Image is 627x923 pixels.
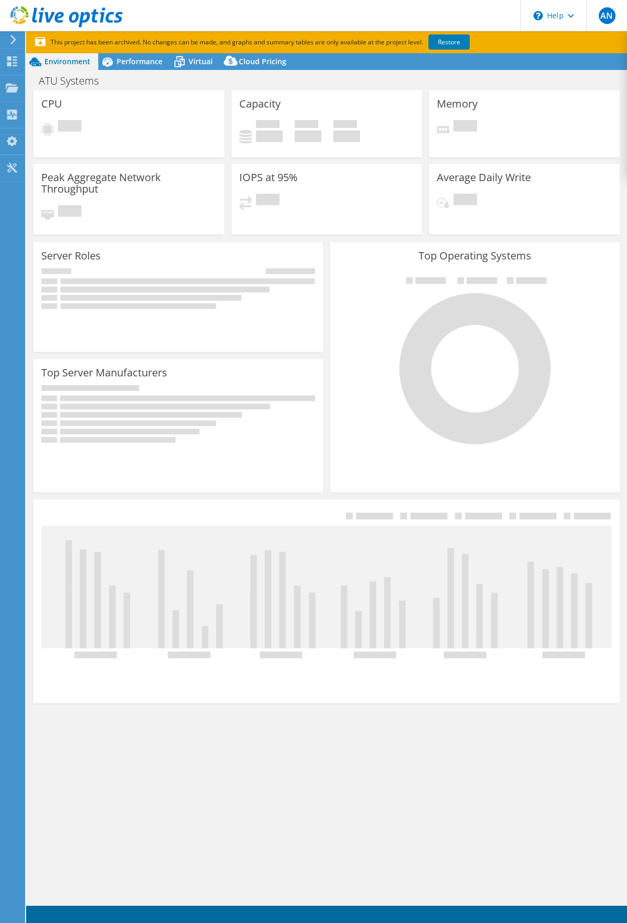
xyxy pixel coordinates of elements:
h3: CPU [41,98,62,110]
h3: Server Roles [41,250,101,262]
span: Free [295,120,318,131]
span: Cloud Pricing [239,56,286,66]
span: Total [333,120,357,131]
span: Pending [58,120,82,134]
a: Restore [428,34,470,50]
h4: 0 GiB [333,131,360,142]
h3: Average Daily Write [437,172,531,183]
span: Pending [256,194,280,208]
h3: Capacity [239,98,281,110]
span: Used [256,120,280,131]
p: This project has been archived. No changes can be made, and graphs and summary tables are only av... [35,37,547,48]
h3: Memory [437,98,478,110]
span: AN [599,7,616,24]
h4: 0 GiB [256,131,283,142]
span: Pending [454,120,477,134]
h3: Top Server Manufacturers [41,367,167,378]
svg: \n [533,11,543,20]
h3: Peak Aggregate Network Throughput [41,172,216,195]
h1: ATU Systems [34,75,115,87]
span: Virtual [189,56,213,66]
span: Environment [44,56,90,66]
span: Pending [454,194,477,208]
h3: Top Operating Systems [338,250,612,262]
span: Pending [58,205,82,219]
h4: 0 GiB [295,131,321,142]
h3: IOPS at 95% [239,172,298,183]
span: Performance [117,56,162,66]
